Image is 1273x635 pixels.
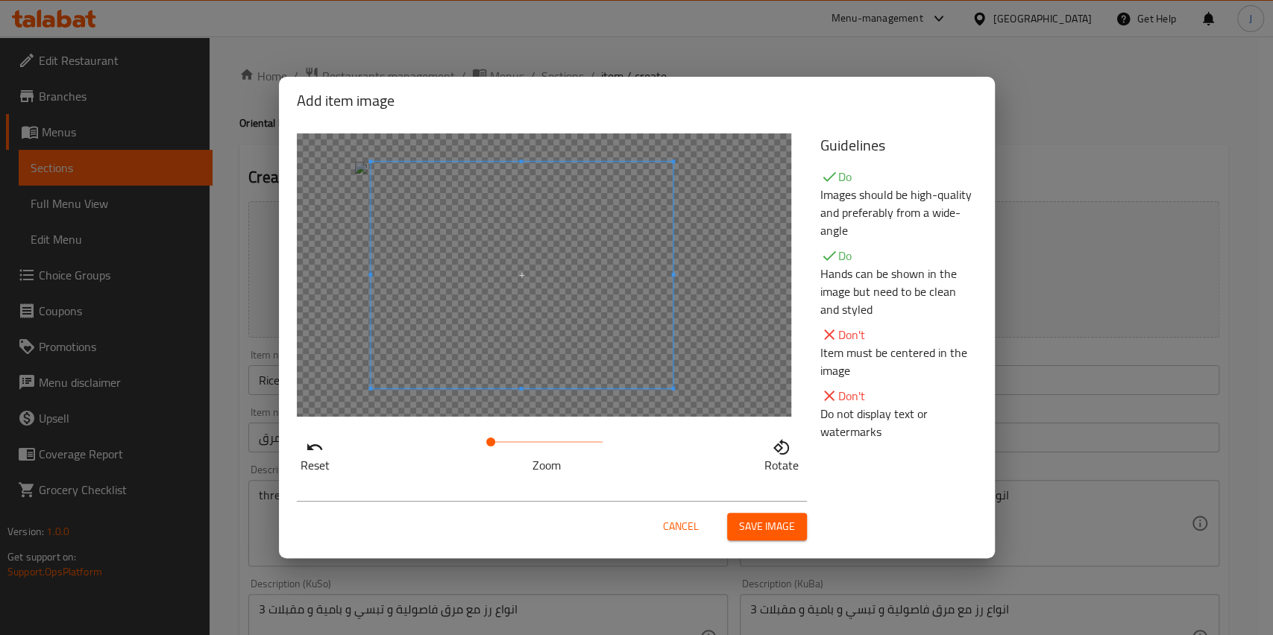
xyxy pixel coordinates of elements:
[820,247,977,265] p: Do
[820,405,977,440] p: Do not display text or watermarks
[820,168,977,186] p: Do
[657,513,705,540] button: Cancel
[739,517,795,536] span: Save image
[297,435,333,472] button: Reset
[820,387,977,405] p: Don't
[820,326,977,344] p: Don't
[764,456,799,474] p: Rotate
[820,133,977,157] h5: Guidelines
[301,456,330,474] p: Reset
[761,435,802,472] button: Rotate
[820,186,977,239] p: Images should be high-quality and preferably from a wide-angle
[727,513,807,540] button: Save image
[820,265,977,318] p: Hands can be shown in the image but need to be clean and styled
[297,89,977,113] h2: Add item image
[663,517,699,536] span: Cancel
[820,344,977,379] p: Item must be centered in the image
[491,456,603,474] p: Zoom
